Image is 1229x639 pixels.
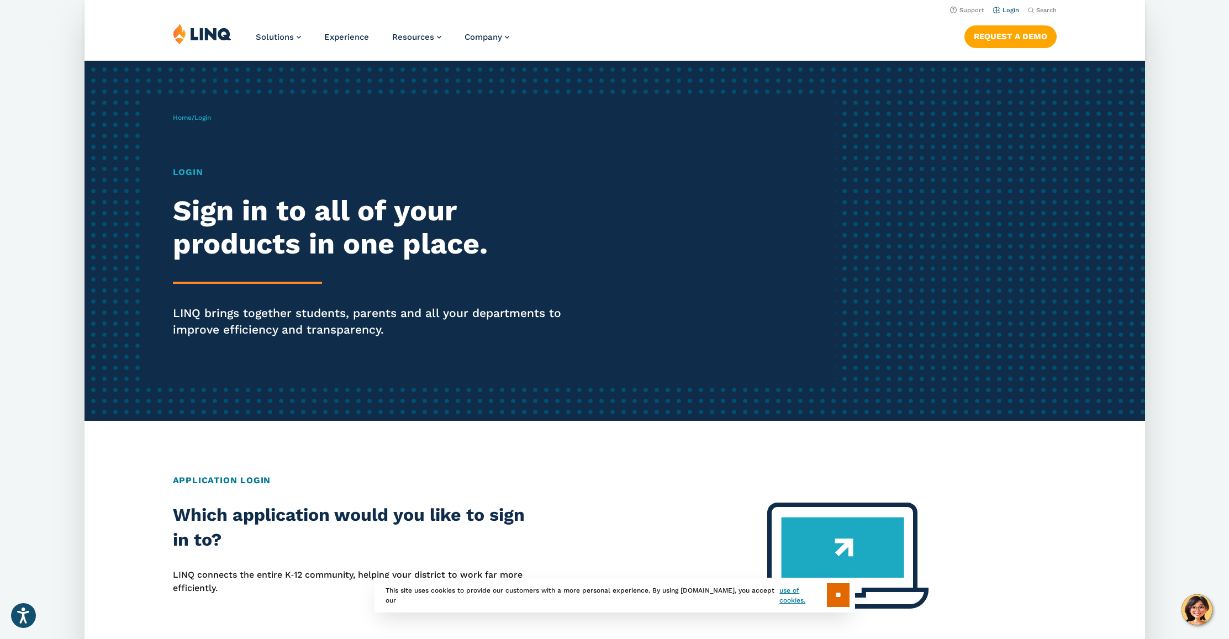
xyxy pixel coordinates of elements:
h2: Application Login [173,474,1057,487]
button: Open Search Bar [1027,6,1056,14]
nav: Utility Navigation [85,3,1145,15]
img: LINQ | K‑12 Software [173,23,231,44]
p: LINQ brings together students, parents and all your departments to improve efficiency and transpa... [173,305,582,338]
nav: Primary Navigation [256,23,509,60]
span: Company [465,32,502,42]
div: This site uses cookies to provide our customers with a more personal experience. By using [DOMAIN... [374,578,855,612]
button: Hello, have a question? Let’s chat. [1181,594,1212,625]
a: Company [465,32,509,42]
a: Request a Demo [964,25,1056,47]
span: Login [194,114,211,122]
a: Support [950,7,984,14]
p: LINQ connects the entire K‑12 community, helping your district to work far more efficiently. [173,568,526,595]
a: Experience [324,32,369,42]
a: Login [993,7,1019,14]
span: Search [1036,7,1056,14]
a: Home [173,114,192,122]
h2: Which application would you like to sign in to? [173,503,526,553]
a: Solutions [256,32,301,42]
nav: Button Navigation [964,23,1056,47]
span: Solutions [256,32,294,42]
a: use of cookies. [779,585,826,605]
span: Resources [392,32,434,42]
h1: Login [173,166,582,179]
a: Resources [392,32,441,42]
span: / [173,114,211,122]
h2: Sign in to all of your products in one place. [173,194,582,261]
